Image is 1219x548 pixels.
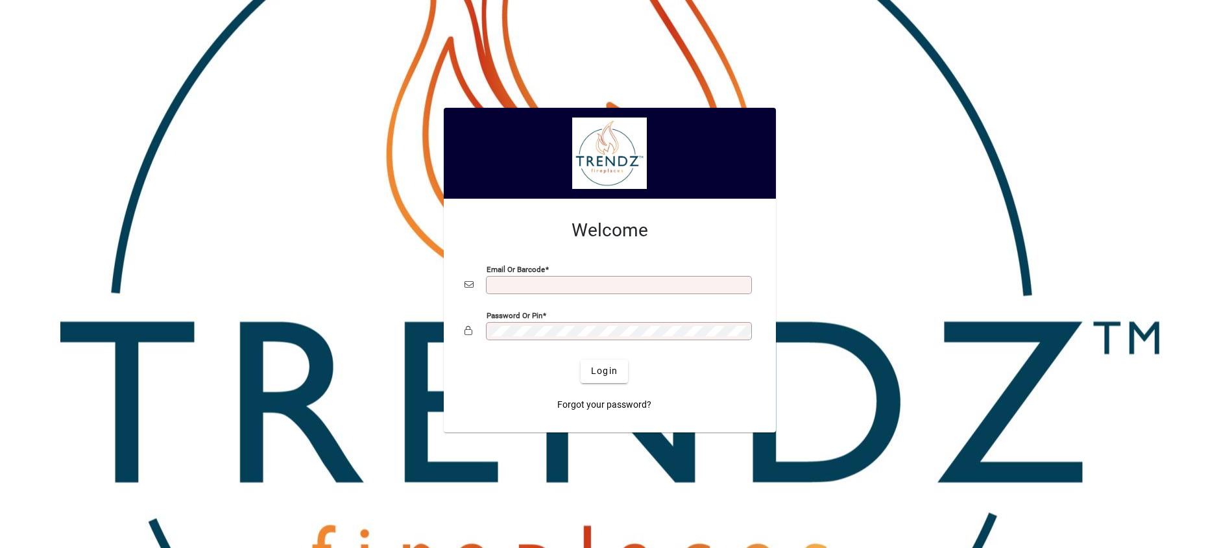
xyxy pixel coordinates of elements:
button: Login [581,360,628,383]
mat-label: Password or Pin [487,310,542,319]
h2: Welcome [465,219,755,242]
a: Forgot your password? [552,393,657,417]
span: Forgot your password? [557,398,651,412]
span: Login [591,364,618,378]
mat-label: Email or Barcode [487,264,545,273]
